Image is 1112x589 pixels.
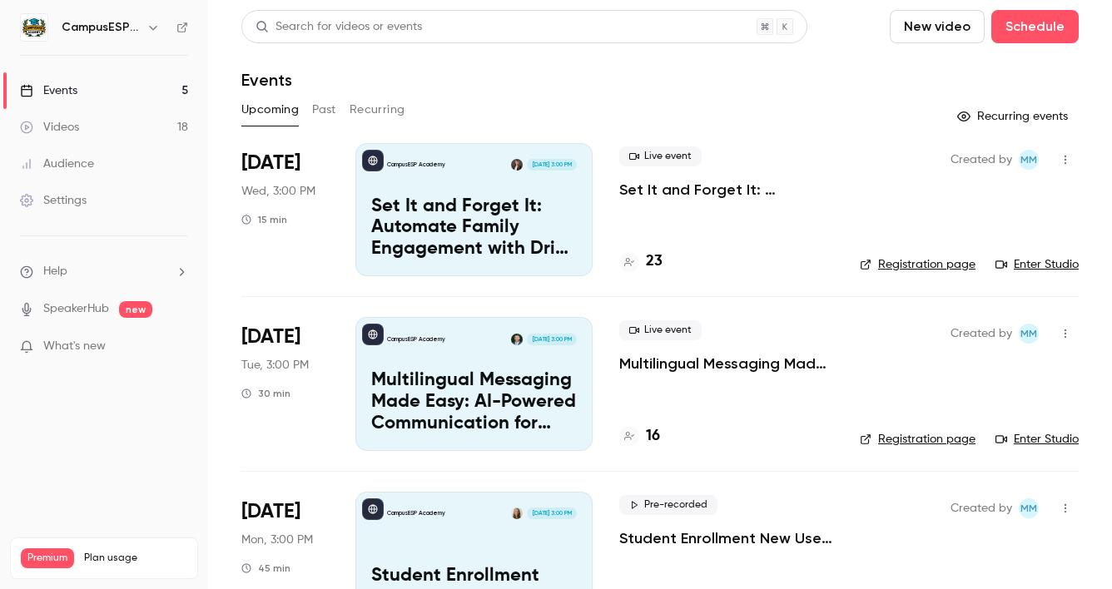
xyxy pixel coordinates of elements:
[20,156,94,172] div: Audience
[860,431,975,448] a: Registration page
[950,103,1079,130] button: Recurring events
[527,507,576,519] span: [DATE] 3:00 PM
[20,192,87,209] div: Settings
[995,431,1079,448] a: Enter Studio
[355,143,593,276] a: Set It and Forget It: Automate Family Engagement with Drip Text MessagesCampusESP AcademyRebecca ...
[355,317,593,450] a: Multilingual Messaging Made Easy: AI-Powered Communication for Spanish-Speaking FamiliesCampusESP...
[1020,498,1037,518] span: MM
[62,19,140,36] h6: CampusESP Academy
[619,354,833,374] a: Multilingual Messaging Made Easy: AI-Powered Communication for Spanish-Speaking Families
[387,335,445,344] p: CampusESP Academy
[21,14,47,41] img: CampusESP Academy
[256,18,422,36] div: Search for videos or events
[241,97,299,123] button: Upcoming
[619,528,833,548] a: Student Enrollment New User Training
[995,256,1079,273] a: Enter Studio
[619,180,833,200] a: Set It and Forget It: Automate Family Engagement with Drip Text Messages
[619,495,717,515] span: Pre-recorded
[168,339,188,354] iframe: Noticeable Trigger
[527,159,576,171] span: [DATE] 3:00 PM
[951,324,1012,344] span: Created by
[511,507,523,519] img: Mairin Matthews
[241,150,300,176] span: [DATE]
[387,161,445,169] p: CampusESP Academy
[1020,324,1037,344] span: MM
[511,334,523,345] img: Albert Perera
[43,338,106,355] span: What's new
[619,250,663,273] a: 23
[241,357,309,374] span: Tue, 3:00 PM
[241,183,315,200] span: Wed, 3:00 PM
[20,263,188,280] li: help-dropdown-opener
[511,159,523,171] img: Rebecca McCrory
[43,263,67,280] span: Help
[646,250,663,273] h4: 23
[387,509,445,517] p: CampusESP Academy
[312,97,336,123] button: Past
[951,498,1012,518] span: Created by
[20,82,77,99] div: Events
[1020,150,1037,170] span: MM
[350,97,405,123] button: Recurring
[619,425,660,448] a: 16
[527,334,576,345] span: [DATE] 3:00 PM
[20,119,79,136] div: Videos
[241,324,300,350] span: [DATE]
[84,552,187,565] span: Plan usage
[241,143,329,276] div: Oct 8 Wed, 3:00 PM (America/New York)
[951,150,1012,170] span: Created by
[241,213,287,226] div: 15 min
[21,548,74,568] span: Premium
[860,256,975,273] a: Registration page
[371,370,577,434] p: Multilingual Messaging Made Easy: AI-Powered Communication for Spanish-Speaking Families
[241,498,300,525] span: [DATE]
[1019,498,1039,518] span: Mairin Matthews
[371,196,577,260] p: Set It and Forget It: Automate Family Engagement with Drip Text Messages
[1019,324,1039,344] span: Mairin Matthews
[241,387,290,400] div: 30 min
[619,146,702,166] span: Live event
[43,300,109,318] a: SpeakerHub
[241,562,290,575] div: 45 min
[619,320,702,340] span: Live event
[991,10,1079,43] button: Schedule
[241,70,292,90] h1: Events
[1019,150,1039,170] span: Mairin Matthews
[646,425,660,448] h4: 16
[241,317,329,450] div: Oct 14 Tue, 3:00 PM (America/New York)
[890,10,985,43] button: New video
[119,301,152,318] span: new
[241,532,313,548] span: Mon, 3:00 PM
